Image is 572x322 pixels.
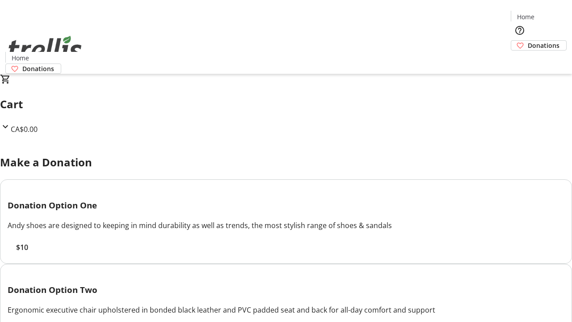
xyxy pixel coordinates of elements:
[22,64,54,73] span: Donations
[8,220,564,231] div: Andy shoes are designed to keeping in mind durability as well as trends, the most stylish range o...
[8,242,36,253] button: $10
[11,124,38,134] span: CA$0.00
[16,242,28,253] span: $10
[511,21,529,39] button: Help
[511,51,529,68] button: Cart
[8,305,564,315] div: Ergonomic executive chair upholstered in bonded black leather and PVC padded seat and back for al...
[528,41,559,50] span: Donations
[5,26,85,71] img: Orient E2E Organization rLSD6j4t4v's Logo
[8,284,564,296] h3: Donation Option Two
[517,12,534,21] span: Home
[6,53,34,63] a: Home
[5,64,61,74] a: Donations
[8,199,564,212] h3: Donation Option One
[511,12,540,21] a: Home
[12,53,29,63] span: Home
[511,40,567,51] a: Donations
